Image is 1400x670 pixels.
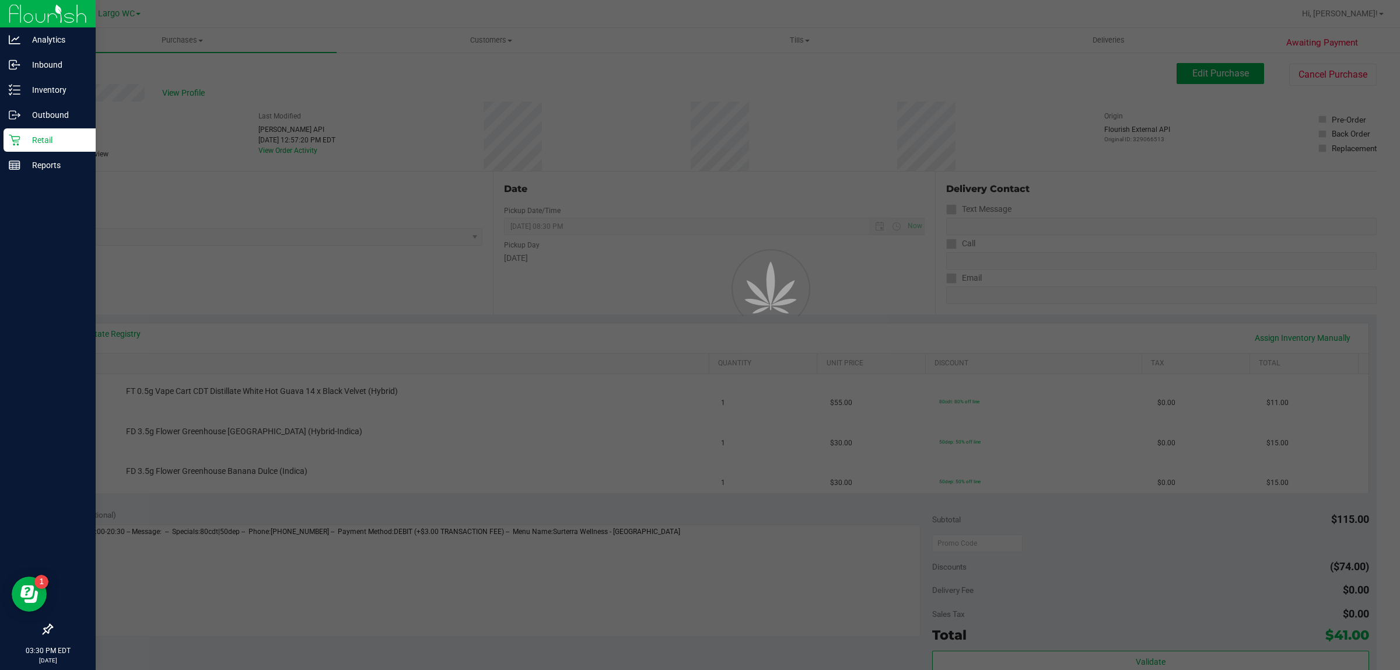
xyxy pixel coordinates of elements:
[9,34,20,46] inline-svg: Analytics
[9,59,20,71] inline-svg: Inbound
[9,134,20,146] inline-svg: Retail
[20,58,90,72] p: Inbound
[34,575,48,589] iframe: Resource center unread badge
[20,108,90,122] p: Outbound
[5,656,90,665] p: [DATE]
[9,109,20,121] inline-svg: Outbound
[5,645,90,656] p: 03:30 PM EDT
[20,133,90,147] p: Retail
[12,577,47,612] iframe: Resource center
[9,84,20,96] inline-svg: Inventory
[20,158,90,172] p: Reports
[9,159,20,171] inline-svg: Reports
[20,33,90,47] p: Analytics
[20,83,90,97] p: Inventory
